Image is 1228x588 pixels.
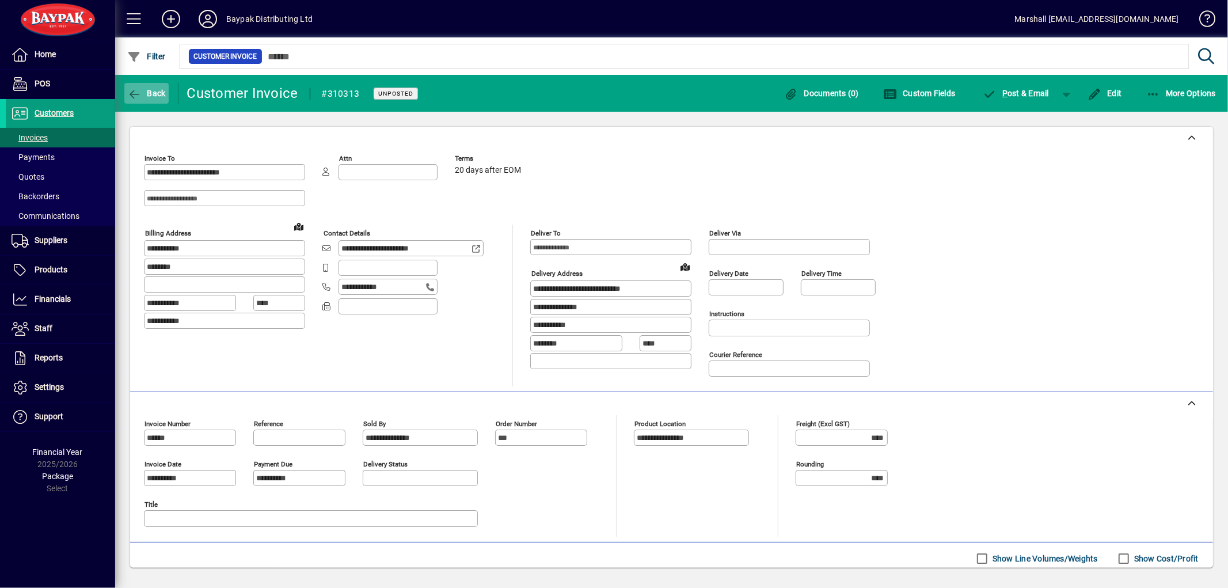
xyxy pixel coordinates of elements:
mat-label: Invoice date [145,460,181,468]
span: Customers [35,108,74,117]
span: ost & Email [983,89,1050,98]
span: Financial Year [33,447,83,457]
a: POS [6,70,115,98]
span: Package [42,472,73,481]
label: Show Line Volumes/Weights [990,553,1098,564]
label: Show Cost/Profit [1132,553,1199,564]
span: Filter [127,52,166,61]
span: Staff [35,324,52,333]
span: P [1002,89,1008,98]
a: Communications [6,206,115,226]
a: Knowledge Base [1191,2,1214,40]
span: Support [35,412,63,421]
button: Documents (0) [781,83,862,104]
span: Customer Invoice [193,51,257,62]
button: Back [124,83,169,104]
mat-label: Instructions [709,310,744,318]
button: Custom Fields [880,83,959,104]
span: Edit [1088,89,1122,98]
mat-label: Deliver To [531,229,561,237]
span: Invoices [12,133,48,142]
mat-label: Payment due [254,460,292,468]
span: Terms [455,155,524,162]
mat-label: Rounding [796,460,824,468]
mat-label: Order number [496,420,537,428]
span: Home [35,50,56,59]
span: Backorders [12,192,59,201]
a: Backorders [6,187,115,206]
mat-label: Attn [339,154,352,162]
span: Custom Fields [883,89,956,98]
mat-label: Delivery time [801,270,842,278]
mat-label: Delivery date [709,270,748,278]
a: Staff [6,314,115,343]
a: Reports [6,344,115,373]
mat-label: Courier Reference [709,351,762,359]
mat-label: Invoice To [145,154,175,162]
span: Quotes [12,172,44,181]
app-page-header-button: Back [115,83,178,104]
div: Customer Invoice [187,84,298,103]
button: Profile [189,9,226,29]
div: Baypak Distributing Ltd [226,10,313,28]
a: Settings [6,373,115,402]
div: Marshall [EMAIL_ADDRESS][DOMAIN_NAME] [1015,10,1179,28]
a: View on map [676,257,694,276]
span: Settings [35,382,64,392]
mat-label: Reference [254,420,283,428]
a: Invoices [6,128,115,147]
button: Filter [124,46,169,67]
span: Reports [35,353,63,362]
a: Support [6,403,115,431]
a: Quotes [6,167,115,187]
button: More Options [1143,83,1219,104]
a: Products [6,256,115,284]
div: #310313 [322,85,360,103]
span: 20 days after EOM [455,166,521,175]
mat-label: Invoice number [145,420,191,428]
a: Home [6,40,115,69]
a: Suppliers [6,226,115,255]
span: Payments [12,153,55,162]
span: Unposted [378,90,413,97]
button: Edit [1085,83,1125,104]
a: Financials [6,285,115,314]
a: View on map [290,217,308,236]
a: Payments [6,147,115,167]
span: Back [127,89,166,98]
span: Documents (0) [784,89,859,98]
mat-label: Title [145,500,158,509]
mat-label: Sold by [363,420,386,428]
button: Post & Email [977,83,1055,104]
mat-label: Deliver via [709,229,741,237]
button: Add [153,9,189,29]
span: Suppliers [35,236,67,245]
span: More Options [1146,89,1216,98]
span: Communications [12,211,79,221]
span: Products [35,265,67,274]
mat-label: Delivery status [363,460,408,468]
span: Financials [35,294,71,304]
span: POS [35,79,50,88]
mat-label: Freight (excl GST) [796,420,850,428]
mat-label: Product location [634,420,686,428]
